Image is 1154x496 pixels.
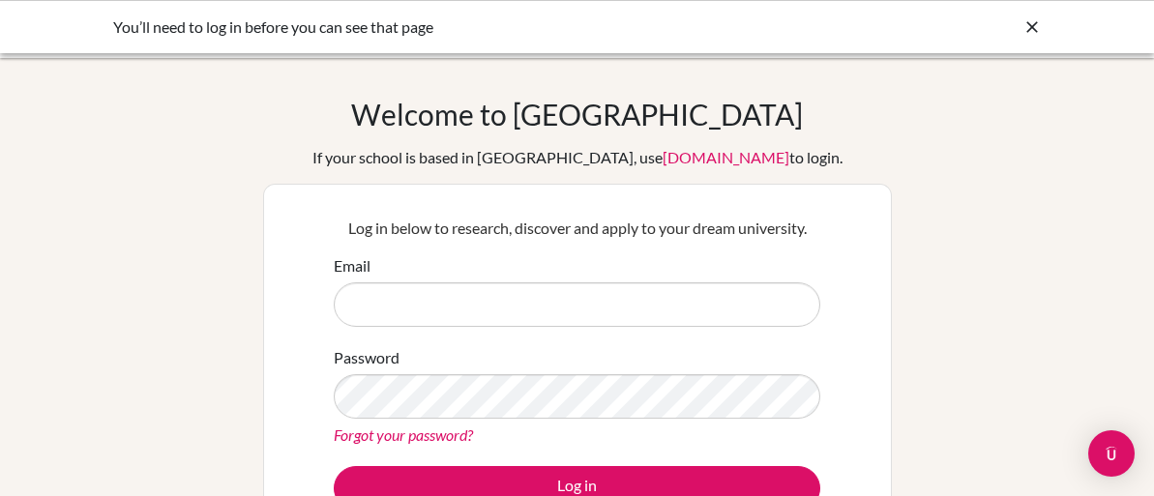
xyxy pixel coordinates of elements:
a: Forgot your password? [334,425,473,444]
label: Email [334,254,370,277]
label: Password [334,346,399,369]
div: Open Intercom Messenger [1088,430,1135,477]
div: If your school is based in [GEOGRAPHIC_DATA], use to login. [312,146,843,169]
p: Log in below to research, discover and apply to your dream university. [334,217,820,240]
div: You’ll need to log in before you can see that page [113,15,752,39]
h1: Welcome to [GEOGRAPHIC_DATA] [351,97,803,131]
a: [DOMAIN_NAME] [663,148,789,166]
